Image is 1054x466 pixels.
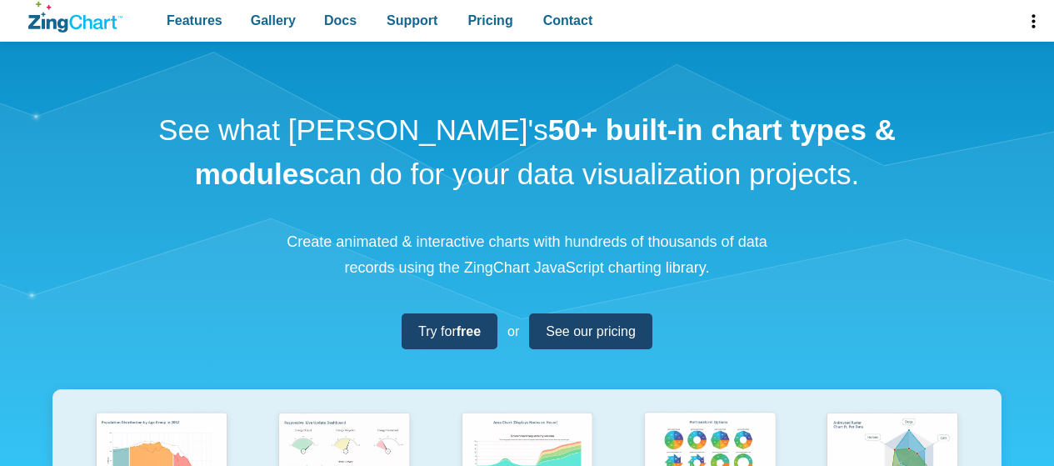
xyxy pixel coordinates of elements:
strong: free [457,324,481,338]
h1: See what [PERSON_NAME]'s can do for your data visualization projects. [152,108,902,196]
strong: 50+ built-in chart types & modules [195,113,896,190]
span: Support [387,9,437,32]
a: See our pricing [529,313,652,349]
a: ZingChart Logo. Click to return to the homepage [28,2,122,33]
span: Try for [418,320,481,343]
a: Try forfree [402,313,497,349]
span: Docs [324,9,357,32]
span: Contact [543,9,593,32]
span: See our pricing [546,320,636,343]
span: Pricing [467,9,512,32]
p: Create animated & interactive charts with hundreds of thousands of data records using the ZingCha... [277,229,777,280]
span: Gallery [251,9,296,32]
span: Features [167,9,222,32]
span: or [507,320,519,343]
